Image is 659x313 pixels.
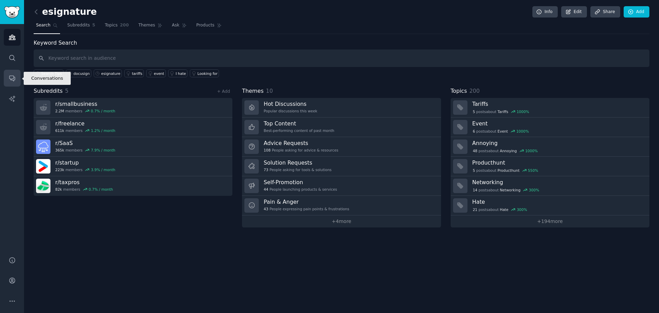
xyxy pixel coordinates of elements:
a: Advice Requests108People asking for advice & resources [242,137,441,157]
img: SaaS [36,139,50,154]
a: Looking for [190,69,219,77]
h3: Pain & Anger [264,198,349,205]
div: 1.2 % / month [91,128,115,133]
a: r/SaaS365kmembers7.9% / month [34,137,232,157]
div: Looking for [197,71,218,76]
div: post s about [472,206,528,213]
a: Self-Promotion44People launching products & services [242,176,441,196]
span: 5 [92,22,95,29]
span: Products [196,22,215,29]
div: members [55,128,115,133]
span: 365k [55,148,64,153]
div: 3.9 % / month [91,167,115,172]
div: 550 % [528,168,538,173]
span: Themes [242,87,264,96]
h3: r/ startup [55,159,115,166]
span: Topics [451,87,467,96]
a: I hate [168,69,188,77]
a: Topics200 [102,20,131,34]
a: Subreddits5 [65,20,97,34]
a: +194more [451,215,649,227]
h3: Self-Promotion [264,179,337,186]
div: tariffs [132,71,142,76]
span: 611k [55,128,64,133]
span: 10 [266,88,273,94]
span: 5 [65,88,69,94]
a: Networking14postsaboutNetworking300% [451,176,649,196]
div: People expressing pain points & frustrations [264,206,349,211]
div: Best-performing content of past month [264,128,334,133]
span: Hate [500,207,508,212]
a: Edit [561,6,587,18]
div: 1000 % [525,148,538,153]
span: Search Tips [41,71,62,76]
a: +4more [242,215,441,227]
span: 43 [264,206,268,211]
div: Popular discussions this week [264,109,317,113]
h3: Advice Requests [264,139,338,147]
span: Topics [105,22,117,29]
span: 14 [473,188,477,192]
div: post s about [472,167,539,174]
a: Search [34,20,60,34]
a: event [146,69,165,77]
img: GummySearch logo [4,6,20,18]
span: Subreddits [34,87,63,96]
span: 223k [55,167,64,172]
span: 200 [120,22,129,29]
a: Event6postsaboutEvent1000% [451,118,649,137]
h3: r/ taxpros [55,179,113,186]
div: People asking for tools & solutions [264,167,332,172]
div: post s about [472,148,539,154]
h3: r/ freelance [55,120,115,127]
span: 5 [473,168,475,173]
h3: Producthunt [472,159,645,166]
span: 82k [55,187,62,192]
span: Themes [138,22,155,29]
div: event [154,71,164,76]
a: Hate21postsaboutHate300% [451,196,649,215]
a: tariffs [124,69,144,77]
div: 300 % [529,188,539,192]
div: docusign [73,71,90,76]
div: members [55,109,115,113]
h3: Event [472,120,645,127]
div: 1000 % [517,109,529,114]
a: Producthunt5postsaboutProducthunt550% [451,157,649,176]
img: startup [36,159,50,174]
div: post s about [472,187,540,193]
h3: Annoying [472,139,645,147]
span: Networking [500,188,520,192]
div: People asking for advice & resources [264,148,338,153]
a: Solution Requests73People asking for tools & solutions [242,157,441,176]
h3: Hate [472,198,645,205]
h3: Hot Discussions [264,100,317,108]
a: r/smallbusiness2.2Mmembers0.7% / month [34,98,232,118]
h3: Networking [472,179,645,186]
span: 73 [264,167,268,172]
span: Subreddits [67,22,90,29]
a: r/taxpros82kmembers0.7% / month [34,176,232,196]
span: 44 [264,187,268,192]
a: Add [624,6,649,18]
input: Keyword search in audience [34,49,649,67]
h2: esignature [34,7,97,18]
div: members [55,148,115,153]
div: 0.7 % / month [91,109,115,113]
div: People launching products & services [264,187,337,192]
a: docusign [66,69,91,77]
a: Pain & Anger43People expressing pain points & frustrations [242,196,441,215]
a: Tariffs5postsaboutTariffs1000% [451,98,649,118]
h3: Tariffs [472,100,645,108]
div: members [55,167,115,172]
img: taxpros [36,179,50,193]
span: Annoying [500,148,517,153]
div: 300 % [517,207,527,212]
h3: Top Content [264,120,334,127]
a: Info [532,6,558,18]
span: Search [36,22,50,29]
span: Event [498,129,508,134]
div: 7.9 % / month [91,148,115,153]
label: Keyword Search [34,40,77,46]
div: post s about [472,109,530,115]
